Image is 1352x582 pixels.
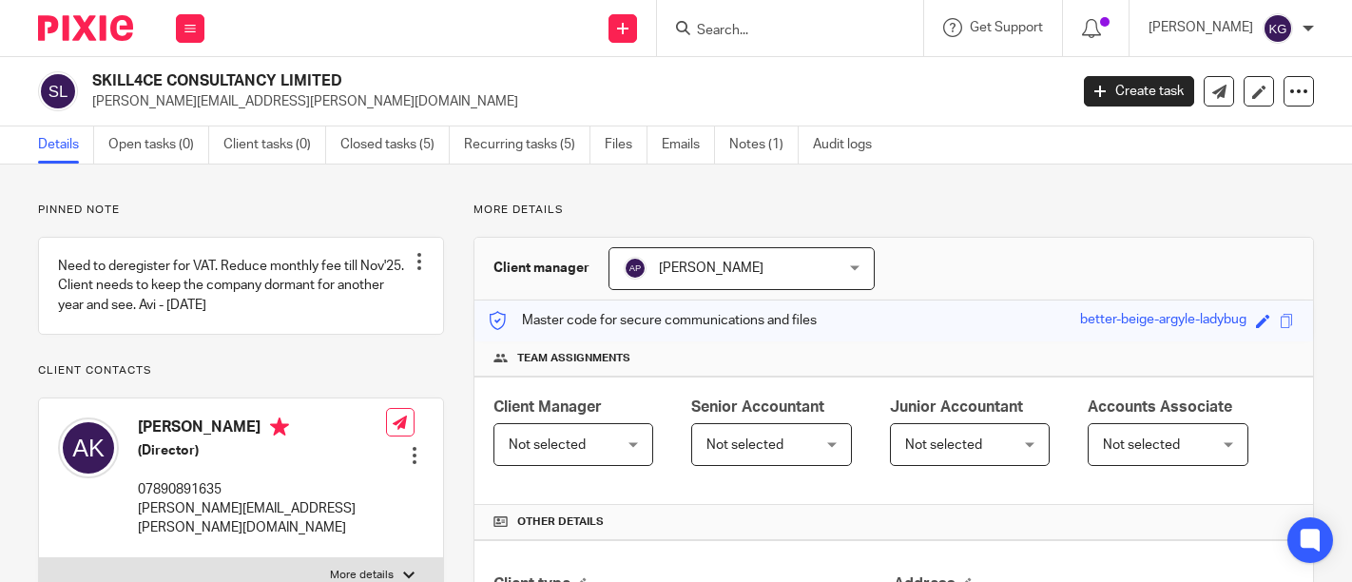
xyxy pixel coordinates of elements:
img: Pixie [38,15,133,41]
h4: [PERSON_NAME] [138,417,386,441]
p: [PERSON_NAME][EMAIL_ADDRESS][PERSON_NAME][DOMAIN_NAME] [138,499,386,538]
a: Details [38,126,94,164]
p: 07890891635 [138,480,386,499]
span: Not selected [509,438,586,452]
span: Not selected [706,438,783,452]
p: Pinned note [38,203,444,218]
input: Search [695,23,866,40]
span: Not selected [1103,438,1180,452]
span: Other details [517,514,604,530]
span: Senior Accountant [691,399,824,415]
a: Recurring tasks (5) [464,126,590,164]
a: Notes (1) [729,126,799,164]
p: More details [473,203,1314,218]
p: Master code for secure communications and files [489,311,817,330]
a: Closed tasks (5) [340,126,450,164]
h2: SKILL4CE CONSULTANCY LIMITED [92,71,862,91]
a: Open tasks (0) [108,126,209,164]
span: [PERSON_NAME] [659,262,763,275]
a: Client tasks (0) [223,126,326,164]
a: Create task [1084,76,1194,107]
img: svg%3E [58,417,119,478]
img: svg%3E [38,71,78,111]
p: Client contacts [38,363,444,378]
span: Get Support [970,21,1043,34]
div: better-beige-argyle-ladybug [1080,310,1246,332]
span: Client Manager [493,399,602,415]
a: Files [605,126,647,164]
span: Accounts Associate [1088,399,1232,415]
span: Team assignments [517,351,630,366]
p: [PERSON_NAME] [1149,18,1253,37]
span: Junior Accountant [890,399,1023,415]
img: svg%3E [624,257,647,280]
p: [PERSON_NAME][EMAIL_ADDRESS][PERSON_NAME][DOMAIN_NAME] [92,92,1055,111]
a: Audit logs [813,126,886,164]
i: Primary [270,417,289,436]
h5: (Director) [138,441,386,460]
a: Emails [662,126,715,164]
span: Not selected [905,438,982,452]
img: svg%3E [1263,13,1293,44]
h3: Client manager [493,259,589,278]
